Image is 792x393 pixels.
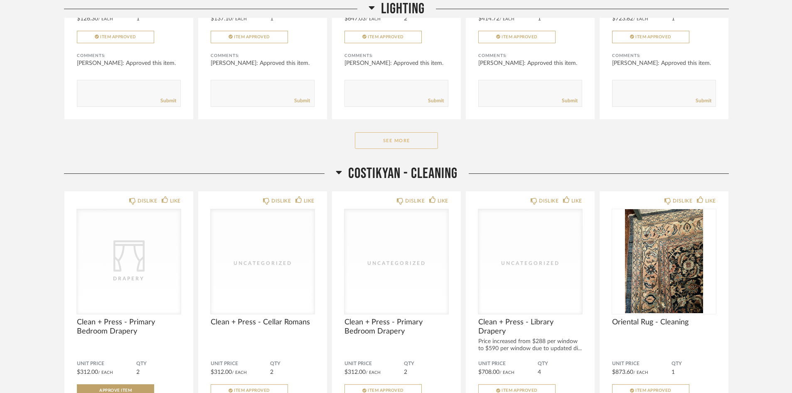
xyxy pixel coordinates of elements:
span: Item Approved [234,35,270,39]
span: Clean + Press - Library Drapery [478,318,582,336]
button: See More [355,132,438,149]
div: Comments: [344,52,448,60]
span: / Each [499,371,514,375]
img: undefined [612,209,716,313]
span: 1 [270,16,273,22]
span: / Each [232,17,247,21]
span: Clean + Press - Primary Bedroom Drapery [344,318,448,336]
span: / Each [366,371,381,375]
button: Item Approved [612,31,689,43]
button: Item Approved [344,31,422,43]
span: 2 [404,16,407,22]
span: / Each [366,17,381,21]
span: Costikyan - Cleaning [348,165,457,183]
span: Unit Price [344,361,404,367]
span: Item Approved [635,388,671,393]
span: $137.10 [211,16,232,22]
span: $312.00 [211,369,232,375]
div: LIKE [571,197,582,205]
div: [PERSON_NAME]: Approved this item. [211,59,315,67]
span: Clean + Press - Cellar Romans [211,318,315,327]
a: Submit [696,97,711,104]
button: Item Approved [211,31,288,43]
a: Submit [294,97,310,104]
div: Uncategorized [221,259,304,267]
span: $312.00 [77,369,98,375]
span: Item Approved [368,35,404,39]
span: Item Approved [234,388,270,393]
span: $414.72 [478,16,499,22]
span: Item Approved [635,35,671,39]
div: [PERSON_NAME]: Approved this item. [478,59,582,67]
div: LIKE [438,197,448,205]
span: / Each [499,17,514,21]
span: 1 [538,16,541,22]
span: $126.30 [77,16,98,22]
span: / Each [633,17,648,21]
span: QTY [270,361,315,367]
span: $647.03 [344,16,366,22]
div: Price increased from $288 per window to $590 per window due to updated di... [478,338,582,352]
span: / Each [98,371,113,375]
a: Submit [562,97,578,104]
div: LIKE [170,197,181,205]
span: QTY [404,361,448,367]
span: Approve Item [99,388,132,393]
span: Clean + Press - Primary Bedroom Drapery [77,318,181,336]
div: Drapery [87,274,170,283]
span: 2 [270,369,273,375]
span: 2 [136,369,140,375]
span: Unit Price [478,361,538,367]
div: [PERSON_NAME]: Approved this item. [344,59,448,67]
span: Item Approved [368,388,404,393]
span: / Each [633,371,648,375]
span: Item Approved [100,35,136,39]
span: Unit Price [211,361,270,367]
span: QTY [538,361,582,367]
span: Item Approved [502,388,538,393]
span: 4 [538,369,541,375]
a: Submit [160,97,176,104]
span: $723.82 [612,16,633,22]
span: Item Approved [502,35,538,39]
div: Comments: [612,52,716,60]
span: 1 [671,369,675,375]
div: [PERSON_NAME]: Approved this item. [612,59,716,67]
span: $708.00 [478,369,499,375]
div: LIKE [304,197,315,205]
div: DISLIKE [271,197,291,205]
span: Unit Price [77,361,136,367]
span: Unit Price [612,361,671,367]
div: Comments: [77,52,181,60]
span: $312.00 [344,369,366,375]
span: $873.60 [612,369,633,375]
a: Submit [428,97,444,104]
span: Oriental Rug - Cleaning [612,318,716,327]
div: Uncategorized [355,259,438,267]
span: / Each [98,17,113,21]
span: QTY [136,361,181,367]
button: Item Approved [77,31,154,43]
div: DISLIKE [539,197,558,205]
div: [PERSON_NAME]: Approved this item. [77,59,181,67]
span: 2 [404,369,407,375]
div: DISLIKE [673,197,692,205]
div: Comments: [211,52,315,60]
span: QTY [671,361,716,367]
span: 1 [136,16,140,22]
button: Item Approved [478,31,556,43]
div: Uncategorized [489,259,572,267]
span: 1 [671,16,675,22]
div: DISLIKE [138,197,157,205]
div: LIKE [705,197,716,205]
div: DISLIKE [405,197,425,205]
div: Comments: [478,52,582,60]
span: / Each [232,371,247,375]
